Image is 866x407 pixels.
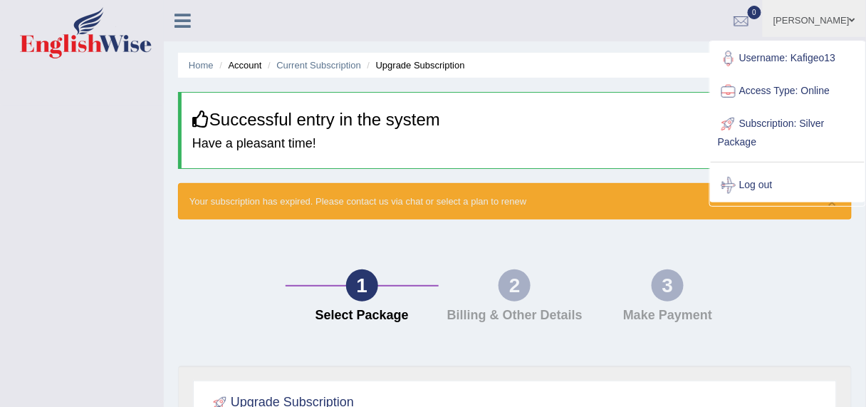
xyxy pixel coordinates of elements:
[189,60,214,71] a: Home
[711,75,865,108] a: Access Type: Online
[216,58,261,72] li: Account
[446,309,585,323] h4: Billing & Other Details
[499,269,531,302] div: 2
[192,137,840,151] h4: Have a pleasant time!
[828,195,837,210] button: ×
[598,309,737,323] h4: Make Payment
[748,6,762,19] span: 0
[178,183,852,220] div: Your subscription has expired. Please contact us via chat or select a plan to renew
[364,58,465,72] li: Upgrade Subscription
[711,108,865,155] a: Subscription: Silver Package
[192,110,840,129] h3: Successful entry in the system
[276,60,361,71] a: Current Subscription
[652,269,684,302] div: 3
[293,309,432,323] h4: Select Package
[711,42,865,75] a: Username: Kafigeo13
[711,169,865,202] a: Log out
[346,269,378,302] div: 1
